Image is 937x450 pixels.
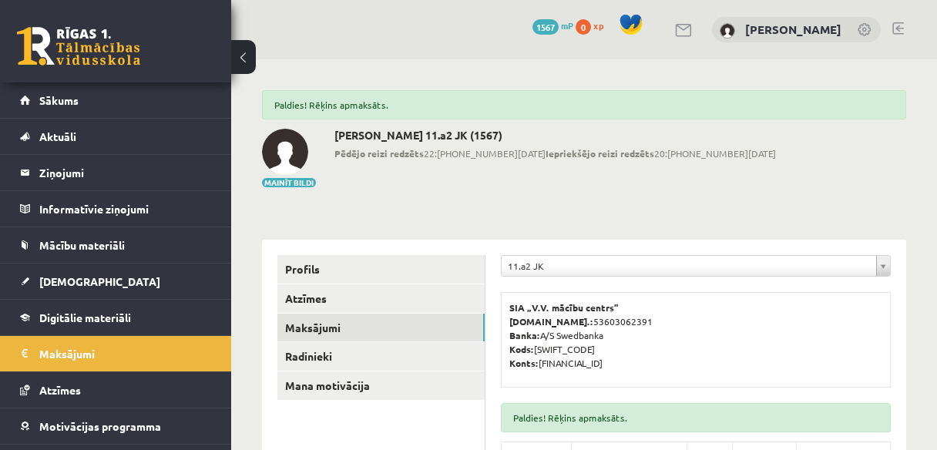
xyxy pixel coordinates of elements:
[20,300,212,335] a: Digitālie materiāli
[20,408,212,444] a: Motivācijas programma
[576,19,591,35] span: 0
[39,238,125,252] span: Mācību materiāli
[509,301,620,314] b: SIA „V.V. mācību centrs”
[20,155,212,190] a: Ziņojumi
[262,129,308,175] img: Evelīna Tarvāne
[576,19,611,32] a: 0 xp
[39,274,160,288] span: [DEMOGRAPHIC_DATA]
[20,82,212,118] a: Sākums
[17,27,140,65] a: Rīgas 1. Tālmācības vidusskola
[20,264,212,299] a: [DEMOGRAPHIC_DATA]
[39,383,81,397] span: Atzīmes
[20,191,212,227] a: Informatīvie ziņojumi
[39,336,212,371] legend: Maksājumi
[509,343,534,355] b: Kods:
[20,119,212,154] a: Aktuāli
[508,256,870,276] span: 11.a2 JK
[745,22,841,37] a: [PERSON_NAME]
[532,19,559,35] span: 1567
[39,419,161,433] span: Motivācijas programma
[501,403,891,432] div: Paldies! Rēķins apmaksāts.
[334,129,776,142] h2: [PERSON_NAME] 11.a2 JK (1567)
[593,19,603,32] span: xp
[20,227,212,263] a: Mācību materiāli
[509,301,882,370] p: 53603062391 A/S Swedbanka [SWIFT_CODE] [FINANCIAL_ID]
[509,329,540,341] b: Banka:
[262,90,906,119] div: Paldies! Rēķins apmaksāts.
[20,336,212,371] a: Maksājumi
[39,311,131,324] span: Digitālie materiāli
[277,314,485,342] a: Maksājumi
[334,147,424,160] b: Pēdējo reizi redzēts
[277,255,485,284] a: Profils
[262,178,316,187] button: Mainīt bildi
[502,256,890,276] a: 11.a2 JK
[39,93,79,107] span: Sākums
[509,357,539,369] b: Konts:
[720,23,735,39] img: Evelīna Tarvāne
[546,147,654,160] b: Iepriekšējo reizi redzēts
[20,372,212,408] a: Atzīmes
[561,19,573,32] span: mP
[39,155,212,190] legend: Ziņojumi
[277,371,485,400] a: Mana motivācija
[39,191,212,227] legend: Informatīvie ziņojumi
[277,342,485,371] a: Radinieki
[39,129,76,143] span: Aktuāli
[532,19,573,32] a: 1567 mP
[509,315,593,327] b: [DOMAIN_NAME].:
[277,284,485,313] a: Atzīmes
[334,146,776,160] span: 22:[PHONE_NUMBER][DATE] 20:[PHONE_NUMBER][DATE]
